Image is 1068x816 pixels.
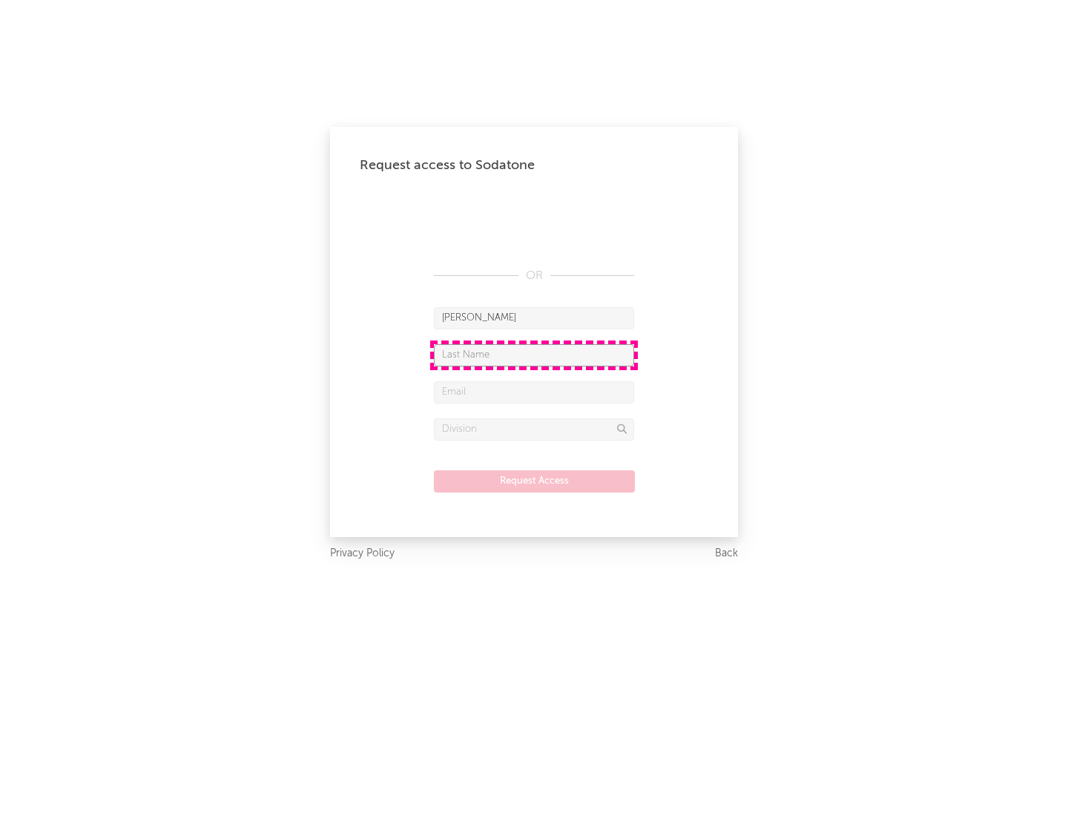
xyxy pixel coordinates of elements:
input: Email [434,381,634,404]
a: Privacy Policy [330,544,395,563]
div: OR [434,267,634,285]
button: Request Access [434,470,635,493]
a: Back [715,544,738,563]
input: First Name [434,307,634,329]
input: Last Name [434,344,634,366]
input: Division [434,418,634,441]
div: Request access to Sodatone [360,157,708,174]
